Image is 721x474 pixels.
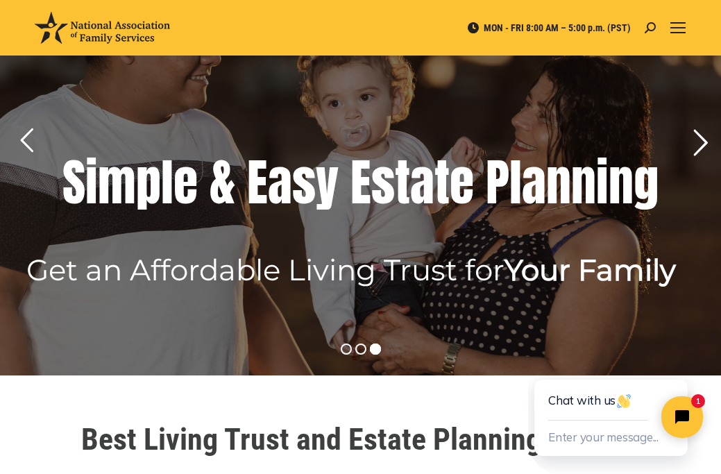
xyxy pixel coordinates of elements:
[173,155,198,210] div: e
[247,155,268,210] div: E
[504,252,676,288] b: Your Family
[670,19,686,36] a: Mobile menu icon
[210,155,235,210] div: &
[292,155,316,210] div: s
[634,155,659,210] div: g
[98,155,136,210] div: m
[85,155,98,210] div: i
[450,155,474,210] div: e
[486,155,509,210] div: P
[546,155,571,210] div: n
[596,155,609,210] div: i
[26,257,676,282] rs-layer: Get an Affordable Living Trust for
[571,155,596,210] div: n
[136,155,161,210] div: p
[371,155,395,210] div: s
[509,155,522,210] div: l
[528,332,721,474] iframe: Tidio Chat
[522,155,546,210] div: a
[316,155,339,210] div: y
[35,12,170,44] img: National Association of Family Services
[609,155,634,210] div: n
[410,155,434,210] div: a
[161,155,173,210] div: l
[434,155,450,210] div: t
[395,155,410,210] div: t
[350,155,371,210] div: E
[42,424,679,455] h1: Best Living Trust and Estate Planning Service
[268,155,292,210] div: a
[466,22,631,34] span: MON - FRI 8:00 AM – 5:00 p.m. (PST)
[62,155,85,210] div: S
